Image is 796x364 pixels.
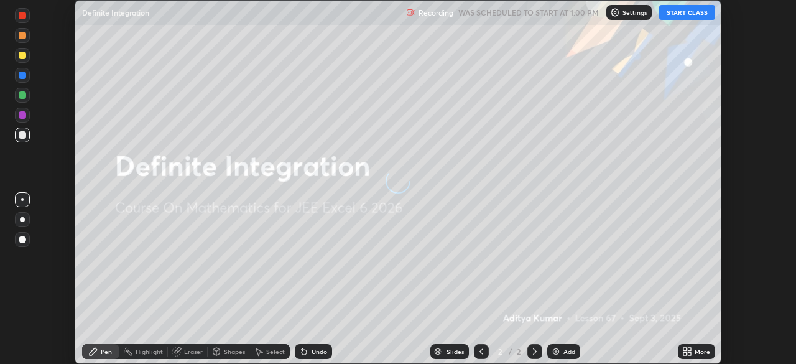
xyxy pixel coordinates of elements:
div: Eraser [184,348,203,355]
div: Add [563,348,575,355]
div: More [695,348,710,355]
img: recording.375f2c34.svg [406,7,416,17]
div: Select [266,348,285,355]
h5: WAS SCHEDULED TO START AT 1:00 PM [458,7,599,18]
img: add-slide-button [551,347,561,357]
p: Recording [419,8,453,17]
img: class-settings-icons [610,7,620,17]
div: 2 [494,348,506,355]
div: Pen [101,348,112,355]
div: Undo [312,348,327,355]
div: Highlight [136,348,163,355]
p: Settings [622,9,647,16]
button: START CLASS [659,5,715,20]
div: Slides [447,348,464,355]
div: / [509,348,512,355]
p: Definite Integration [82,7,149,17]
div: Shapes [224,348,245,355]
div: 2 [515,346,522,357]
